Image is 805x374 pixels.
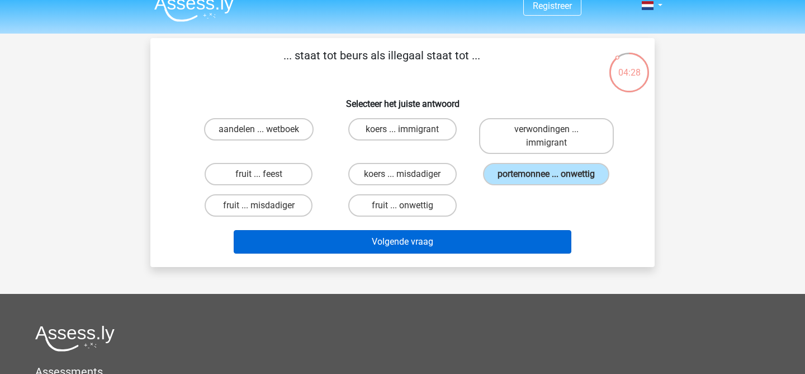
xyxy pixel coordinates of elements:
p: ... staat tot beurs als illegaal staat tot ... [168,47,595,81]
label: fruit ... feest [205,163,312,185]
h6: Selecteer het juiste antwoord [168,90,637,109]
img: Assessly logo [35,325,115,352]
a: Registreer [533,1,572,11]
label: verwondingen ... immigrant [479,118,614,154]
div: 04:28 [608,52,650,80]
label: aandelen ... wetboek [204,118,314,141]
button: Volgende vraag [234,230,572,254]
label: koers ... misdadiger [348,163,456,185]
label: fruit ... misdadiger [205,194,312,217]
label: portemonnee ... onwettig [483,163,609,185]
label: fruit ... onwettig [348,194,456,217]
label: koers ... immigrant [348,118,456,141]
